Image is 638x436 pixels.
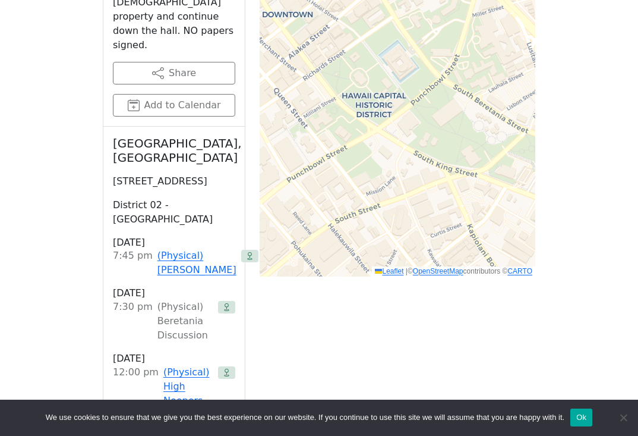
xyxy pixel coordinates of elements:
button: Share [113,62,235,84]
button: Add to Calendar [113,94,235,117]
span: No [617,412,629,424]
a: (Physical) [PERSON_NAME] [157,249,236,277]
div: 7:45 PM [113,249,153,277]
div: (Physical) Beretania Discussion [157,300,213,343]
h2: [GEOGRAPHIC_DATA], [GEOGRAPHIC_DATA] [113,136,235,165]
a: OpenStreetMap [413,267,463,275]
h3: [DATE] [113,352,235,365]
button: Ok [570,409,592,426]
h3: [DATE] [113,287,235,300]
a: CARTO [507,267,532,275]
div: 7:30 PM [113,300,153,343]
p: [STREET_ADDRESS] [113,174,235,189]
a: Leaflet [375,267,403,275]
p: District 02 - [GEOGRAPHIC_DATA] [113,198,235,227]
div: © contributors © [372,266,535,277]
span: | [406,267,408,275]
h3: [DATE] [113,236,235,249]
span: We use cookies to ensure that we give you the best experience on our website. If you continue to ... [46,412,564,424]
